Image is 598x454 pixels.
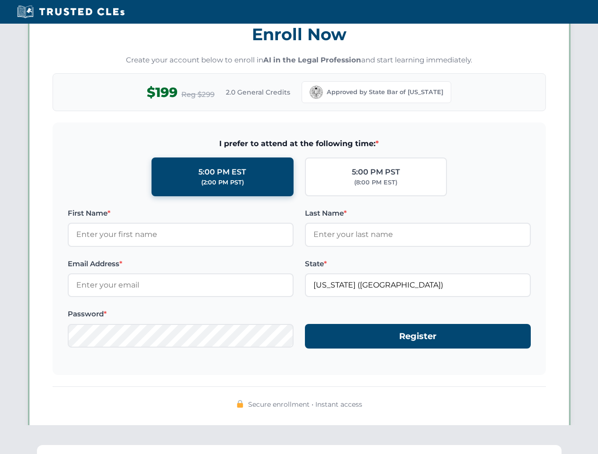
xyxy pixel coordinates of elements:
[201,178,244,187] div: (2:00 PM PST)
[53,55,546,66] p: Create your account below to enroll in and start learning immediately.
[68,308,294,320] label: Password
[305,258,531,270] label: State
[327,87,443,97] span: Approved by State Bar of [US_STATE]
[305,208,531,219] label: Last Name
[305,273,531,297] input: California (CA)
[68,138,531,150] span: I prefer to attend at the following time:
[263,55,361,64] strong: AI in the Legal Profession
[68,208,294,219] label: First Name
[198,166,246,178] div: 5:00 PM EST
[248,399,362,410] span: Secure enrollment • Instant access
[147,82,178,103] span: $199
[181,89,214,100] span: Reg $299
[354,178,397,187] div: (8:00 PM EST)
[352,166,400,178] div: 5:00 PM PST
[305,223,531,246] input: Enter your last name
[310,86,323,99] img: California Bar
[14,5,127,19] img: Trusted CLEs
[236,400,244,408] img: 🔒
[226,87,290,97] span: 2.0 General Credits
[68,223,294,246] input: Enter your first name
[53,19,546,49] h3: Enroll Now
[68,258,294,270] label: Email Address
[305,324,531,349] button: Register
[68,273,294,297] input: Enter your email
